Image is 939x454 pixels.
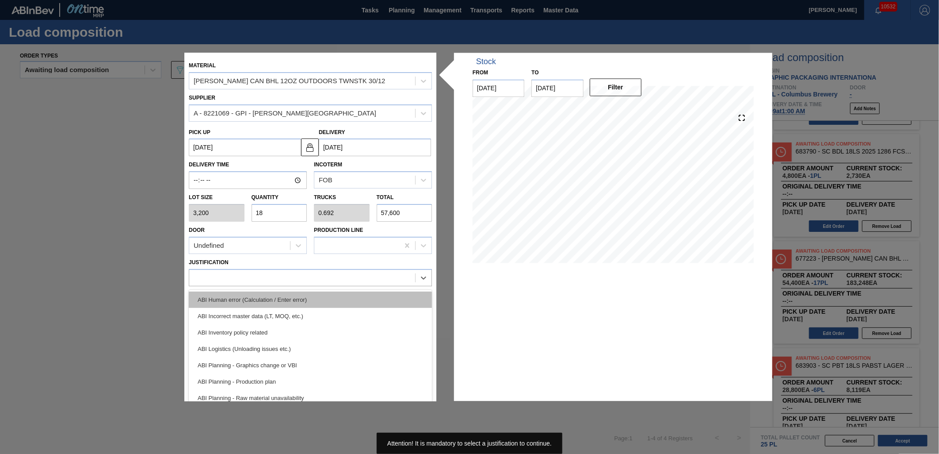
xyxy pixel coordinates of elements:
[377,195,394,201] label: Total
[189,259,229,265] label: Justification
[319,139,431,157] input: mm/dd/yyyy
[189,227,205,233] label: Door
[189,139,301,157] input: mm/dd/yyyy
[189,324,432,341] div: ABI Inventory policy related
[189,292,432,308] div: ABI Human error (Calculation / Enter error)
[189,192,244,204] label: Lot size
[189,95,215,101] label: Supplier
[189,341,432,357] div: ABI Logistics (Unloading issues etc.)
[473,79,524,97] input: mm/dd/yyyy
[531,79,583,97] input: mm/dd/yyyy
[314,195,336,201] label: Trucks
[252,195,279,201] label: Quantity
[473,69,488,76] label: From
[189,390,432,406] div: ABI Planning - Raw material unavailability
[590,78,641,96] button: Filter
[189,159,307,172] label: Delivery Time
[189,357,432,373] div: ABI Planning - Graphics change or VBI
[189,129,210,135] label: Pick up
[476,57,496,66] div: Stock
[189,62,216,69] label: Material
[305,142,315,153] img: locked
[319,177,332,184] div: FOB
[194,77,385,85] div: [PERSON_NAME] CAN BHL 12OZ OUTDOORS TWNSTK 30/12
[189,373,432,390] div: ABI Planning - Production plan
[387,440,552,447] span: Attention! It is mandatory to select a justification to continue.
[189,308,432,324] div: ABI Incorrect master data (LT, MOQ, etc.)
[319,129,345,135] label: Delivery
[194,110,376,117] div: A - 8221069 - GPI - [PERSON_NAME][GEOGRAPHIC_DATA]
[189,289,432,301] label: Comments
[531,69,538,76] label: to
[301,139,319,156] button: locked
[314,227,363,233] label: Production Line
[314,162,342,168] label: Incoterm
[194,242,224,250] div: Undefined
